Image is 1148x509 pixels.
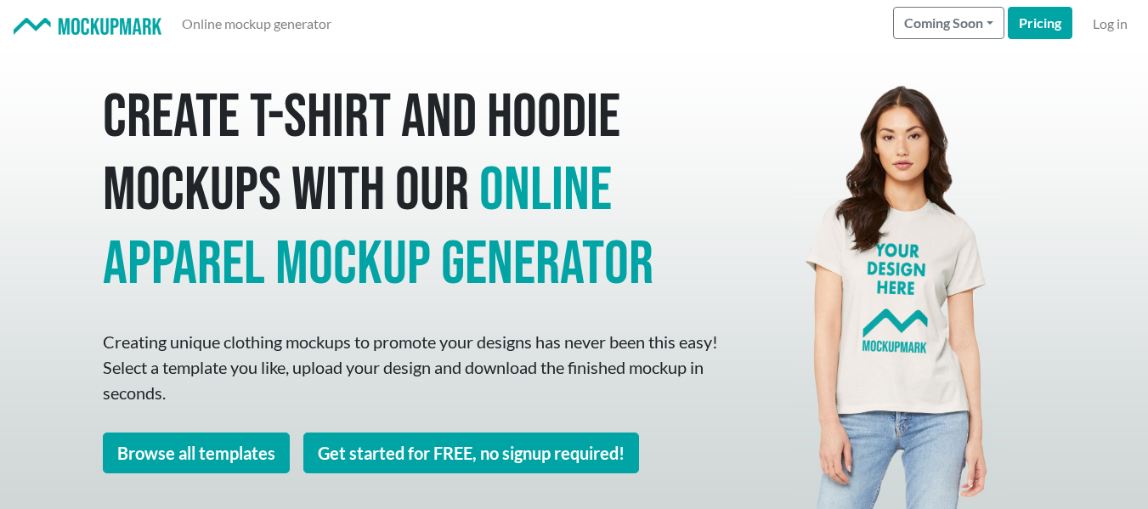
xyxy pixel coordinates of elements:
a: Log in [1086,7,1134,41]
img: Mockup Mark [14,18,161,36]
p: Creating unique clothing mockups to promote your designs has never been this easy! Select a templ... [103,329,723,405]
a: Browse all templates [103,433,290,473]
a: Get started for FREE, no signup required! [303,433,639,473]
button: Coming Soon [893,7,1004,39]
h1: Create T-shirt and hoodie mockups with our [103,82,723,302]
a: Online mockup generator [175,7,338,41]
a: Pricing [1008,7,1072,39]
span: online apparel mockup generator [103,154,653,301]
